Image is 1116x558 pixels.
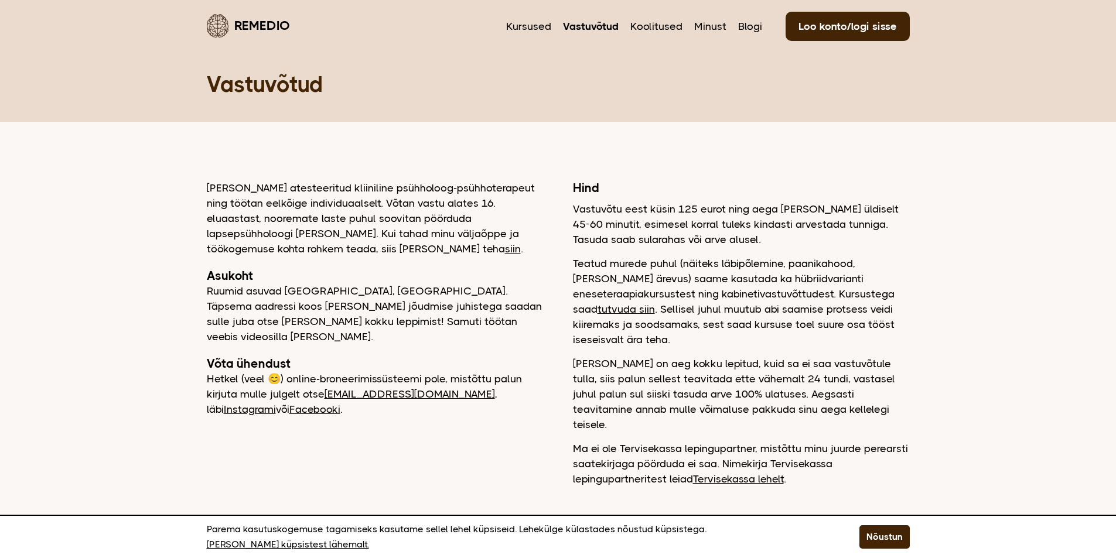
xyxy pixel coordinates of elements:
a: Koolitused [630,19,682,34]
h2: Asukoht [207,268,544,283]
p: Vastuvõtu eest küsin 125 eurot ning aega [PERSON_NAME] üldiselt 45-60 minutit, esimesel korral tu... [573,201,910,247]
p: Teatud murede puhul (näiteks läbipõlemine, paanikahood, [PERSON_NAME] ärevus) saame kasutada ka h... [573,256,910,347]
a: Vastuvõtud [563,19,619,34]
h1: Vastuvõtud [207,70,910,98]
h2: Võta ühendust [207,356,544,371]
a: [PERSON_NAME] küpsistest lähemalt. [207,537,369,552]
a: Loo konto/logi sisse [786,12,910,41]
a: Minust [694,19,726,34]
p: [PERSON_NAME] on aeg kokku lepitud, kuid sa ei saa vastuvõtule tulla, siis palun sellest teavitad... [573,356,910,432]
a: [EMAIL_ADDRESS][DOMAIN_NAME] [325,388,495,400]
a: Blogi [738,19,762,34]
button: Nõustun [859,525,910,549]
p: Hetkel (veel 😊) online-broneerimissüsteemi pole, mistõttu palun kirjuta mulle julgelt otse , läbi... [207,371,544,417]
p: [PERSON_NAME] atesteeritud kliiniline psühholoog-psühhoterapeut ning töötan eelkõige individuaals... [207,180,544,256]
img: Remedio logo [207,14,228,37]
a: Tervisekassa lehelt [693,473,784,485]
p: Ruumid asuvad [GEOGRAPHIC_DATA], [GEOGRAPHIC_DATA]. Täpsema aadressi koos [PERSON_NAME] jõudmise ... [207,283,544,344]
p: Parema kasutuskogemuse tagamiseks kasutame sellel lehel küpsiseid. Lehekülge külastades nõustud k... [207,522,830,552]
a: Instagrami [224,403,276,415]
p: Ma ei ole Tervisekassa lepingupartner, mistõttu minu juurde perearsti saatekirjaga pöörduda ei sa... [573,441,910,487]
a: tutvuda siin [598,303,655,315]
a: Facebooki [289,403,340,415]
h2: Hind [573,180,910,196]
a: Kursused [506,19,551,34]
a: Remedio [207,12,290,39]
a: siin [505,243,521,255]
